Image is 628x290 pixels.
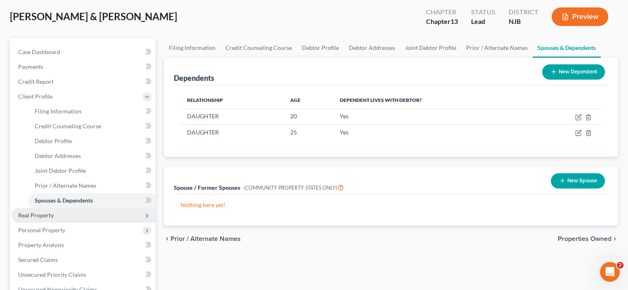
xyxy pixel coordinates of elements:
[18,271,86,278] span: Unsecured Priority Claims
[220,38,297,58] a: Credit Counseling Course
[297,38,344,58] a: Debtor Profile
[28,193,156,208] a: Spouses & Dependents
[400,38,461,58] a: Joint Debtor Profile
[28,149,156,163] a: Debtor Addresses
[558,236,618,242] button: Properties Owned chevron_right
[333,92,533,108] th: Dependent lives with debtor?
[18,78,54,85] span: Credit Report
[18,241,64,248] span: Property Analysis
[471,7,495,17] div: Status
[28,134,156,149] a: Debtor Profile
[18,93,52,100] span: Client Profile
[450,17,458,25] span: 13
[35,182,96,189] span: Prior / Alternate Names
[244,184,344,191] span: (COMMUNITY PROPERTY STATES ONLY)
[284,108,333,124] td: 20
[18,256,58,263] span: Secured Claims
[35,167,86,174] span: Joint Debtor Profile
[552,7,608,26] button: Preview
[180,108,284,124] td: DAUGHTER
[426,7,458,17] div: Chapter
[18,226,65,233] span: Personal Property
[28,178,156,193] a: Prior / Alternate Names
[174,73,214,83] div: Dependents
[180,201,602,209] p: Nothing here yet!
[28,104,156,119] a: Filing Information
[509,17,538,26] div: NJB
[344,38,400,58] a: Debtor Addresses
[509,7,538,17] div: District
[18,48,60,55] span: Case Dashboard
[174,184,240,191] span: Spouse / Former Spouses
[171,236,241,242] span: Prior / Alternate Names
[12,238,156,252] a: Property Analysis
[18,212,54,219] span: Real Property
[471,17,495,26] div: Lead
[558,236,611,242] span: Properties Owned
[617,262,623,269] span: 2
[611,236,618,242] i: chevron_right
[164,236,241,242] button: chevron_left Prior / Alternate Names
[28,119,156,134] a: Credit Counseling Course
[10,10,177,22] span: [PERSON_NAME] & [PERSON_NAME]
[35,152,81,159] span: Debtor Addresses
[12,59,156,74] a: Payments
[18,63,43,70] span: Payments
[426,17,458,26] div: Chapter
[284,92,333,108] th: Age
[164,236,171,242] i: chevron_left
[180,92,284,108] th: Relationship
[164,38,220,58] a: Filing Information
[12,74,156,89] a: Credit Report
[35,197,93,204] span: Spouses & Dependents
[333,125,533,140] td: Yes
[12,45,156,59] a: Case Dashboard
[12,252,156,267] a: Secured Claims
[600,262,620,282] iframe: Intercom live chat
[333,108,533,124] td: Yes
[551,173,605,189] button: New Spouse
[533,38,601,58] a: Spouses & Dependents
[542,64,605,80] button: New Dependent
[461,38,533,58] a: Prior / Alternate Names
[180,125,284,140] td: DAUGHTER
[35,123,101,130] span: Credit Counseling Course
[12,267,156,282] a: Unsecured Priority Claims
[35,137,72,144] span: Debtor Profile
[28,163,156,178] a: Joint Debtor Profile
[284,125,333,140] td: 25
[35,108,81,115] span: Filing Information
